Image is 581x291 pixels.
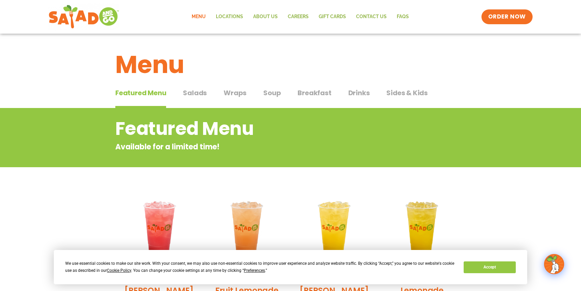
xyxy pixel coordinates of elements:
a: FAQs [392,9,414,25]
div: Cookie Consent Prompt [54,250,527,284]
div: Tabbed content [115,85,466,108]
img: Product photo for Blackberry Bramble Lemonade [120,190,198,268]
span: Sides & Kids [386,88,428,98]
span: Soup [263,88,281,98]
span: Featured Menu [115,88,166,98]
a: Menu [187,9,211,25]
span: Cookie Policy [107,268,131,273]
a: Locations [211,9,248,25]
span: Drinks [348,88,370,98]
a: ORDER NOW [481,9,533,24]
span: Wraps [224,88,246,98]
button: Accept [464,261,515,273]
a: Contact Us [351,9,392,25]
a: About Us [248,9,283,25]
img: Product photo for Sunkissed Yuzu Lemonade [296,190,373,268]
img: new-SAG-logo-768×292 [48,3,119,30]
img: wpChatIcon [545,255,564,274]
img: Product photo for Summer Stone Fruit Lemonade [208,190,286,268]
span: ORDER NOW [488,13,526,21]
span: Salads [183,88,207,98]
h1: Menu [115,46,466,83]
a: Careers [283,9,314,25]
nav: Menu [187,9,414,25]
p: Available for a limited time! [115,141,412,152]
h2: Featured Menu [115,115,412,142]
a: GIFT CARDS [314,9,351,25]
span: Preferences [244,268,265,273]
img: Product photo for Mango Grove Lemonade [383,190,461,268]
div: We use essential cookies to make our site work. With your consent, we may also use non-essential ... [65,260,456,274]
span: Breakfast [298,88,331,98]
